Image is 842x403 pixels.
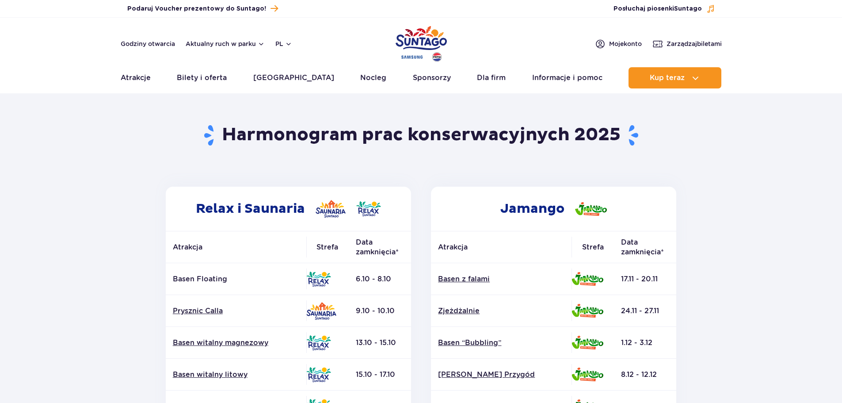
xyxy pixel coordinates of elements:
a: Dla firm [477,67,506,88]
th: Strefa [306,231,349,263]
a: Godziny otwarcia [121,39,175,48]
th: Atrakcja [431,231,571,263]
a: Basen witalny magnezowy [173,338,299,348]
a: Park of Poland [396,22,447,63]
a: Podaruj Voucher prezentowy do Suntago! [127,3,278,15]
img: Saunaria [316,200,346,218]
h2: Relax i Saunaria [166,187,411,231]
span: Kup teraz [650,74,685,82]
a: Basen witalny litowy [173,370,299,380]
img: Relax [306,335,331,350]
h1: Harmonogram prac konserwacyjnych 2025 [162,124,680,147]
a: Zjeżdżalnie [438,306,564,316]
a: Bilety i oferta [177,67,227,88]
td: 17.11 - 20.11 [614,263,676,295]
img: Jamango [571,336,603,349]
td: 13.10 - 15.10 [349,327,411,359]
img: Jamango [571,304,603,318]
a: [PERSON_NAME] Przygód [438,370,564,380]
th: Data zamknięcia* [349,231,411,263]
th: Atrakcja [166,231,306,263]
a: Prysznic Calla [173,306,299,316]
a: Sponsorzy [413,67,451,88]
a: Informacje i pomoc [532,67,602,88]
img: Relax [356,201,381,216]
td: 24.11 - 27.11 [614,295,676,327]
span: Posłuchaj piosenki [613,4,702,13]
img: Jamango [571,368,603,381]
a: Atrakcje [121,67,151,88]
span: Zarządzaj biletami [667,39,722,48]
button: Kup teraz [629,67,721,88]
a: [GEOGRAPHIC_DATA] [253,67,334,88]
button: Posłuchaj piosenkiSuntago [613,4,715,13]
td: 1.12 - 3.12 [614,327,676,359]
th: Strefa [571,231,614,263]
button: Aktualny ruch w parku [186,40,265,47]
p: Basen Floating [173,274,299,284]
td: 9.10 - 10.10 [349,295,411,327]
span: Moje konto [609,39,642,48]
a: Basen “Bubbling” [438,338,564,348]
td: 8.12 - 12.12 [614,359,676,391]
button: pl [275,39,292,48]
a: Basen z falami [438,274,564,284]
img: Relax [306,272,331,287]
img: Jamango [571,272,603,286]
a: Mojekonto [595,38,642,49]
img: Saunaria [306,302,336,320]
a: Zarządzajbiletami [652,38,722,49]
h2: Jamango [431,187,676,231]
span: Podaruj Voucher prezentowy do Suntago! [127,4,266,13]
img: Relax [306,367,331,382]
a: Nocleg [360,67,386,88]
td: 6.10 - 8.10 [349,263,411,295]
img: Jamango [575,202,607,216]
th: Data zamknięcia* [614,231,676,263]
td: 15.10 - 17.10 [349,359,411,391]
span: Suntago [674,6,702,12]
